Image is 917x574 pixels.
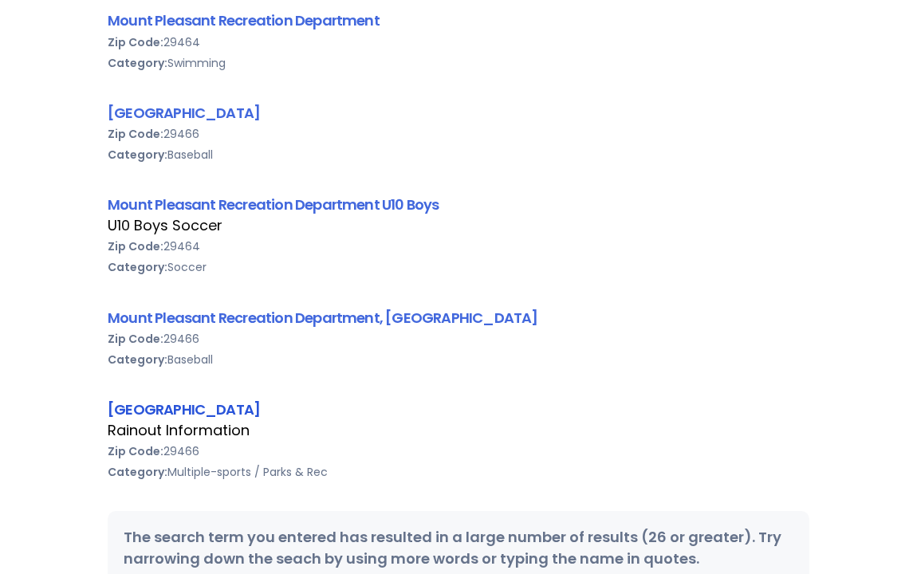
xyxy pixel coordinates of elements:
div: 29466 [108,441,809,462]
b: Category: [108,55,167,71]
div: Mount Pleasant Recreation Department U10 Boys [108,194,809,215]
div: Mount Pleasant Recreation Department [108,10,809,31]
div: 29464 [108,32,809,53]
a: [GEOGRAPHIC_DATA] [108,103,260,123]
b: Category: [108,352,167,368]
a: Mount Pleasant Recreation Department U10 Boys [108,195,439,214]
div: Soccer [108,257,809,277]
div: [GEOGRAPHIC_DATA] [108,399,809,420]
div: 29464 [108,236,809,257]
div: Multiple-sports / Parks & Rec [108,462,809,482]
div: Mount Pleasant Recreation Department, [GEOGRAPHIC_DATA] [108,307,809,328]
div: Swimming [108,53,809,73]
b: Category: [108,259,167,275]
b: Category: [108,464,167,480]
div: Baseball [108,349,809,370]
div: 29466 [108,124,809,144]
a: Mount Pleasant Recreation Department [108,10,380,30]
div: Baseball [108,144,809,165]
b: Zip Code: [108,238,163,254]
div: U10 Boys Soccer [108,215,809,236]
b: Zip Code: [108,331,163,347]
b: Zip Code: [108,126,163,142]
div: [GEOGRAPHIC_DATA] [108,102,809,124]
div: Rainout Information [108,420,809,441]
b: Category: [108,147,167,163]
b: Zip Code: [108,443,163,459]
div: 29466 [108,328,809,349]
a: Mount Pleasant Recreation Department, [GEOGRAPHIC_DATA] [108,308,537,328]
b: Zip Code: [108,34,163,50]
a: [GEOGRAPHIC_DATA] [108,399,260,419]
